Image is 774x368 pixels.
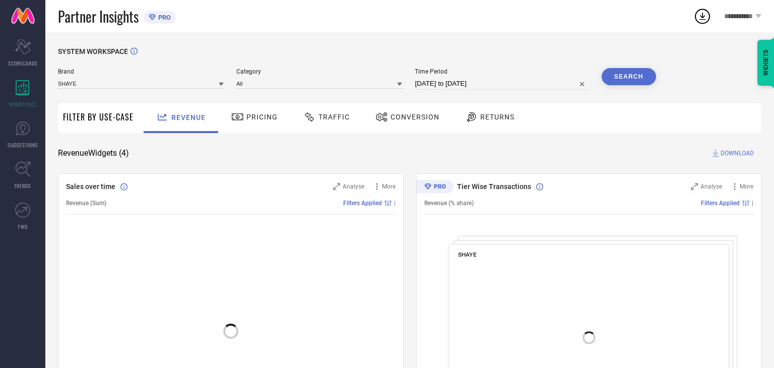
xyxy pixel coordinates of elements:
[752,200,753,207] span: |
[693,7,712,25] div: Open download list
[14,182,31,190] span: TRENDS
[457,182,531,191] span: Tier Wise Transactions
[382,183,396,190] span: More
[171,113,206,121] span: Revenue
[58,68,224,75] span: Brand
[318,113,350,121] span: Traffic
[701,200,740,207] span: Filters Applied
[458,251,476,258] span: SHAYE
[691,183,698,190] svg: Zoom
[602,68,656,85] button: Search
[700,183,722,190] span: Analyse
[246,113,278,121] span: Pricing
[66,182,115,191] span: Sales over time
[391,113,439,121] span: Conversion
[58,148,129,158] span: Revenue Widgets ( 4 )
[9,100,37,108] span: WORKSPACE
[480,113,514,121] span: Returns
[63,111,134,123] span: Filter By Use-Case
[333,183,340,190] svg: Zoom
[58,6,139,27] span: Partner Insights
[424,200,474,207] span: Revenue (% share)
[394,200,396,207] span: |
[740,183,753,190] span: More
[156,14,171,21] span: PRO
[415,78,589,90] input: Select time period
[343,183,364,190] span: Analyse
[8,141,38,149] span: SUGGESTIONS
[343,200,382,207] span: Filters Applied
[58,47,128,55] span: SYSTEM WORKSPACE
[8,59,38,67] span: SCORECARDS
[18,223,28,230] span: FWD
[236,68,402,75] span: Category
[415,68,589,75] span: Time Period
[416,180,454,195] div: Premium
[721,148,754,158] span: DOWNLOAD
[66,200,106,207] span: Revenue (Sum)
